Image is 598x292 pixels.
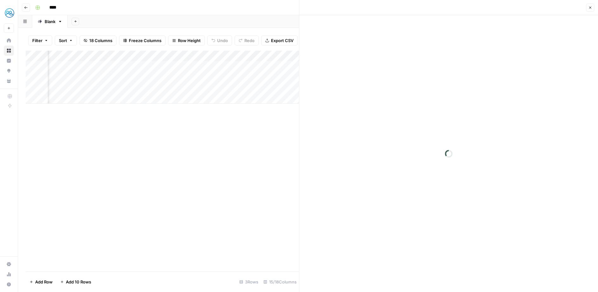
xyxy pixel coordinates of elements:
[4,7,15,19] img: MyHealthTeam Logo
[168,35,205,46] button: Row Height
[237,277,261,287] div: 3 Rows
[4,35,14,46] a: Home
[4,46,14,56] a: Browse
[4,66,14,76] a: Opportunities
[119,35,166,46] button: Freeze Columns
[59,37,67,44] span: Sort
[32,37,42,44] span: Filter
[4,5,14,21] button: Workspace: MyHealthTeam
[207,35,232,46] button: Undo
[35,279,53,285] span: Add Row
[4,76,14,86] a: Your Data
[261,277,299,287] div: 15/18 Columns
[56,277,95,287] button: Add 10 Rows
[244,37,255,44] span: Redo
[45,18,55,25] div: Blank
[89,37,112,44] span: 18 Columns
[28,35,52,46] button: Filter
[261,35,298,46] button: Export CSV
[26,277,56,287] button: Add Row
[79,35,116,46] button: 18 Columns
[217,37,228,44] span: Undo
[235,35,259,46] button: Redo
[55,35,77,46] button: Sort
[129,37,161,44] span: Freeze Columns
[4,56,14,66] a: Insights
[66,279,91,285] span: Add 10 Rows
[32,15,68,28] a: Blank
[4,269,14,279] a: Usage
[271,37,293,44] span: Export CSV
[4,279,14,289] button: Help + Support
[4,259,14,269] a: Settings
[178,37,201,44] span: Row Height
